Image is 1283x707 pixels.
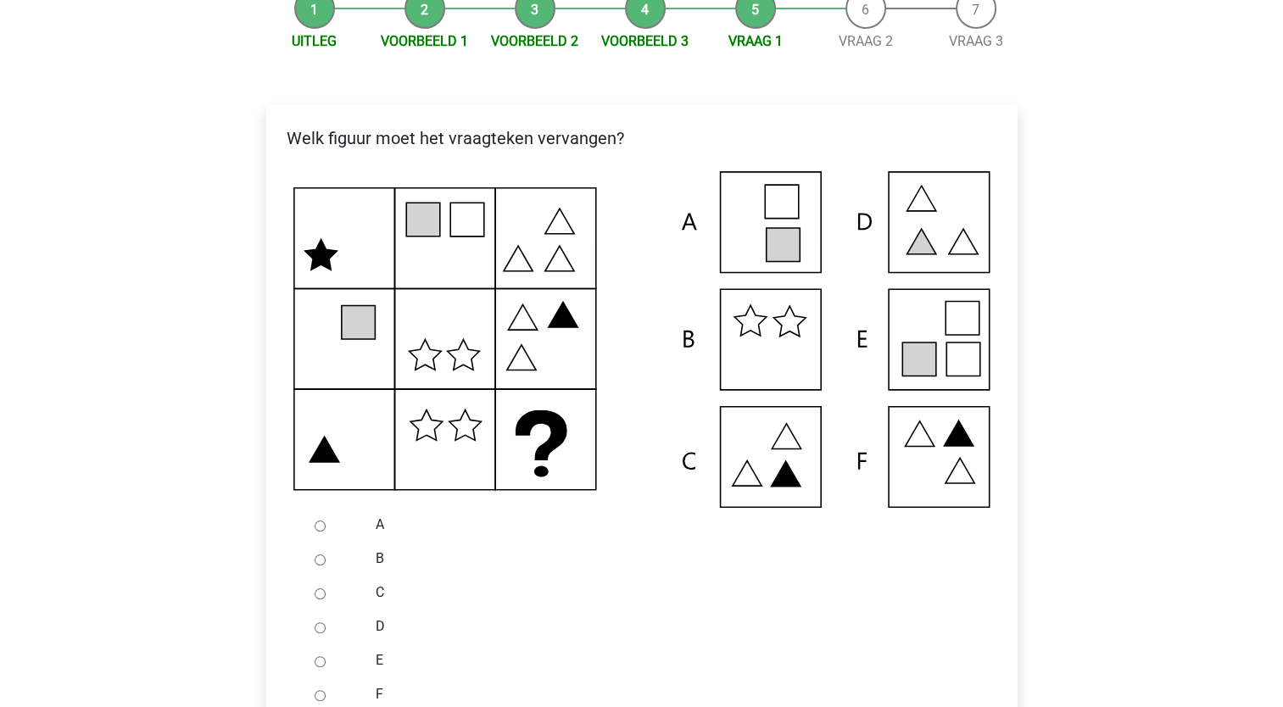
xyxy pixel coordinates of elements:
[376,616,962,637] label: D
[601,33,689,49] a: Voorbeeld 3
[376,548,962,569] label: B
[376,684,962,704] label: F
[280,125,1004,151] p: Welk figuur moet het vraagteken vervangen?
[491,33,578,49] a: Voorbeeld 2
[381,33,468,49] a: Voorbeeld 1
[292,33,337,49] a: Uitleg
[728,33,783,49] a: Vraag 1
[376,515,962,535] label: A
[839,33,893,49] a: Vraag 2
[376,582,962,603] label: C
[376,650,962,671] label: E
[949,33,1003,49] a: Vraag 3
